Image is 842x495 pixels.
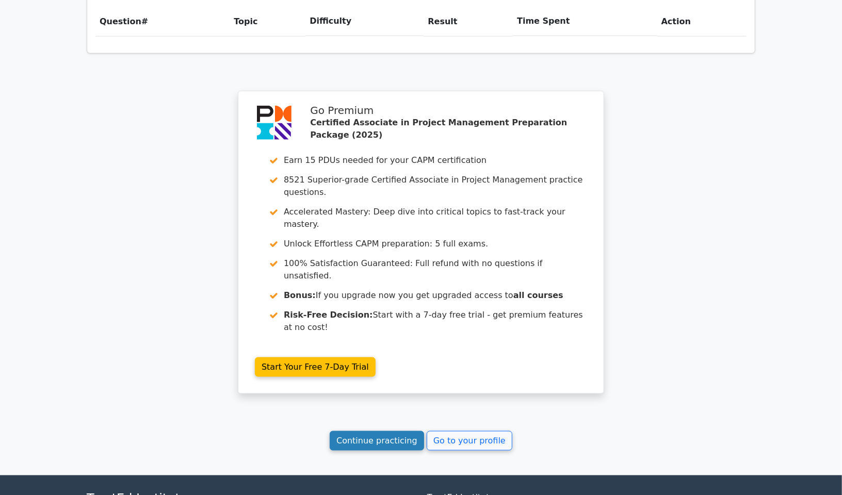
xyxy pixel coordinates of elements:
[513,7,657,36] th: Time Spent
[427,431,512,451] a: Go to your profile
[230,7,305,36] th: Topic
[330,431,424,451] a: Continue practicing
[95,7,230,36] th: #
[100,16,141,26] span: Question
[255,357,376,377] a: Start Your Free 7-Day Trial
[305,7,424,36] th: Difficulty
[424,7,513,36] th: Result
[657,7,747,36] th: Action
